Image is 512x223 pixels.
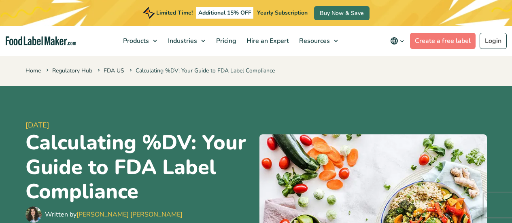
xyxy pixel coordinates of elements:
a: Pricing [211,26,240,56]
img: Maria Abi Hanna - Food Label Maker [25,206,42,223]
a: Home [25,67,41,74]
span: Industries [166,36,198,45]
span: Products [121,36,150,45]
span: Hire an Expert [244,36,290,45]
a: FDA US [104,67,124,74]
a: [PERSON_NAME] [PERSON_NAME] [76,210,183,219]
a: Industries [163,26,209,56]
a: Hire an Expert [242,26,292,56]
span: Yearly Subscription [257,9,308,17]
span: Resources [297,36,331,45]
span: [DATE] [25,120,253,131]
h1: Calculating %DV: Your Guide to FDA Label Compliance [25,131,253,204]
span: Additional 15% OFF [196,7,253,19]
div: Written by [45,210,183,219]
span: Pricing [214,36,237,45]
a: Create a free label [410,33,476,49]
span: Limited Time! [156,9,193,17]
a: Resources [294,26,342,56]
span: Calculating %DV: Your Guide to FDA Label Compliance [128,67,275,74]
a: Login [480,33,507,49]
a: Buy Now & Save [314,6,370,20]
a: Regulatory Hub [52,67,92,74]
a: Products [118,26,161,56]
